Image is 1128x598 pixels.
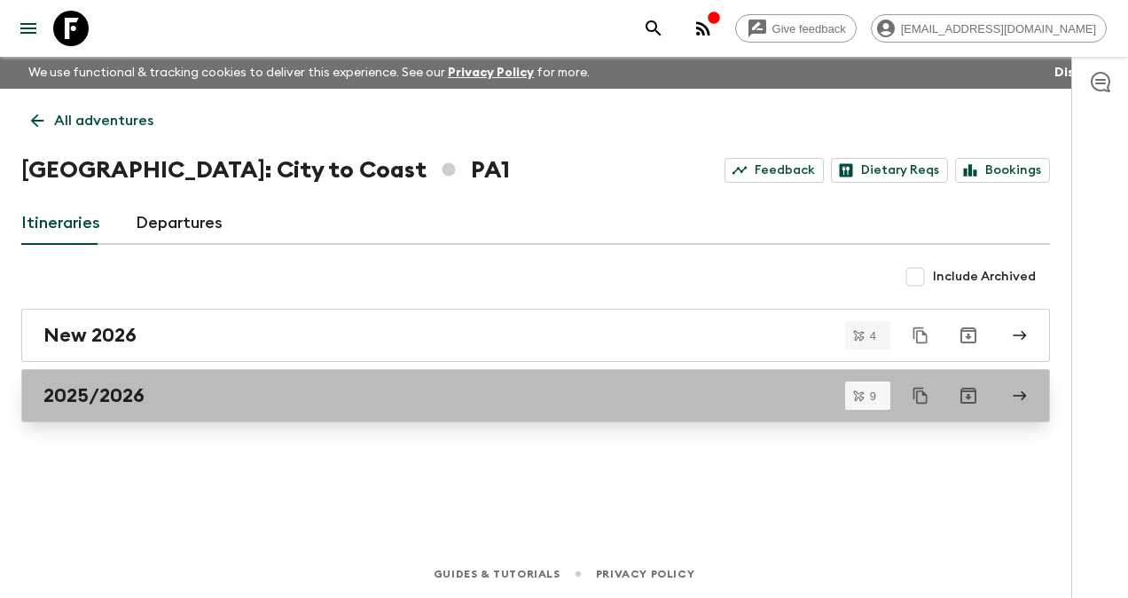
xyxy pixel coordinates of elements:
[905,380,936,412] button: Duplicate
[448,67,534,79] a: Privacy Policy
[871,14,1107,43] div: [EMAIL_ADDRESS][DOMAIN_NAME]
[933,268,1036,286] span: Include Archived
[21,202,100,245] a: Itineraries
[434,564,560,584] a: Guides & Tutorials
[763,22,856,35] span: Give feedback
[735,14,857,43] a: Give feedback
[21,153,510,188] h1: [GEOGRAPHIC_DATA]: City to Coast PA1
[905,319,936,351] button: Duplicate
[54,110,153,131] p: All adventures
[831,158,948,183] a: Dietary Reqs
[636,11,671,46] button: search adventures
[951,318,986,353] button: Archive
[955,158,1050,183] a: Bookings
[21,369,1050,422] a: 2025/2026
[891,22,1106,35] span: [EMAIL_ADDRESS][DOMAIN_NAME]
[1050,60,1107,85] button: Dismiss
[43,324,137,347] h2: New 2026
[859,330,887,342] span: 4
[21,103,163,138] a: All adventures
[859,390,887,402] span: 9
[21,309,1050,362] a: New 2026
[43,384,145,407] h2: 2025/2026
[596,564,694,584] a: Privacy Policy
[11,11,46,46] button: menu
[951,378,986,413] button: Archive
[21,57,597,89] p: We use functional & tracking cookies to deliver this experience. See our for more.
[136,202,223,245] a: Departures
[725,158,824,183] a: Feedback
